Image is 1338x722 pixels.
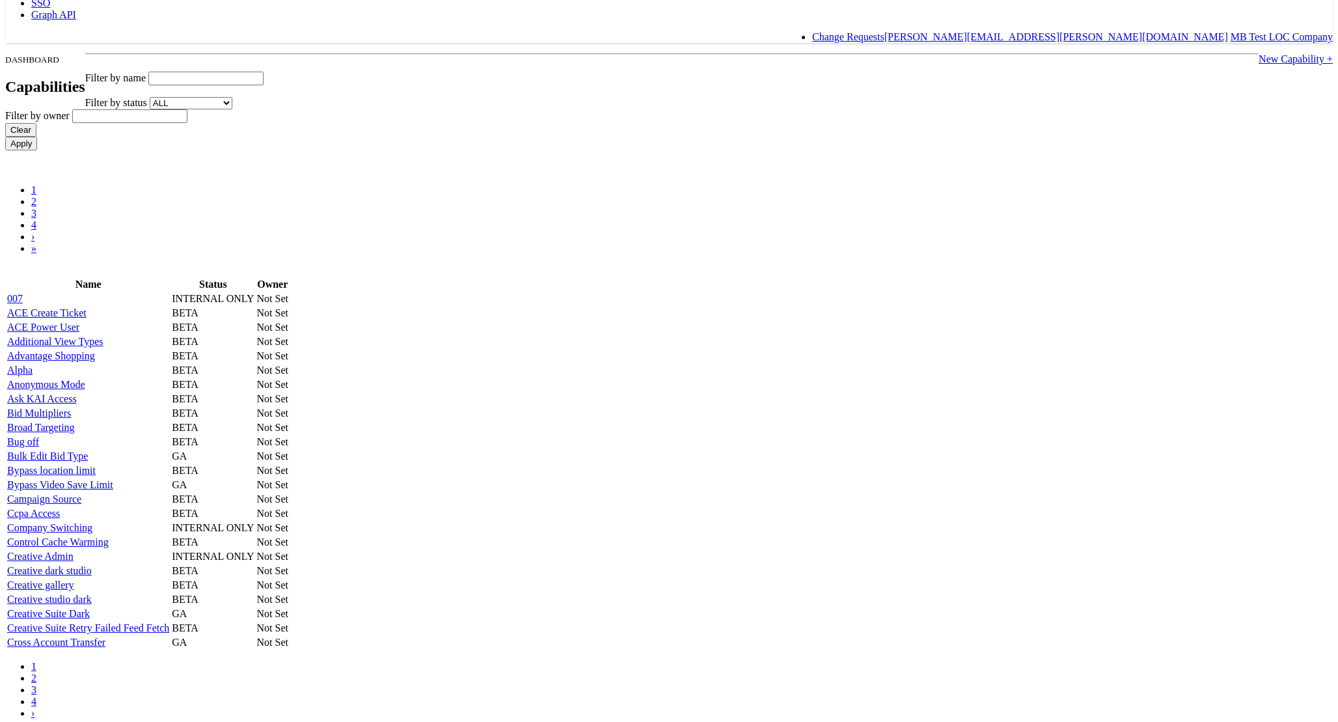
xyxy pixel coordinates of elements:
span: BETA [172,365,198,376]
a: MB Test LOC Company [1231,31,1333,42]
span: GA [172,451,187,462]
span: GA [172,608,187,619]
td: Not Set [256,493,289,506]
span: Filter by status [85,97,147,108]
span: BETA [172,422,198,433]
a: 3 [31,208,36,219]
a: Alpha [7,365,33,376]
a: 4 [31,696,36,707]
a: » [31,243,36,254]
span: BETA [172,350,198,361]
span: Filter by name [85,72,146,83]
small: DASHBOARD [5,55,59,64]
span: BETA [172,579,198,590]
h2: Capabilities [5,78,85,96]
span: BETA [172,336,198,347]
a: Company Switching [7,522,92,533]
a: Graph API [31,9,76,20]
td: Not Set [256,321,289,334]
td: Not Set [256,350,289,363]
td: Not Set [256,521,289,535]
td: Not Set [256,550,289,563]
span: BETA [172,436,198,447]
a: [PERSON_NAME][EMAIL_ADDRESS][PERSON_NAME][DOMAIN_NAME] [884,31,1228,42]
a: Creative Suite Retry Failed Feed Fetch [7,622,169,633]
a: Creative Suite Dark [7,608,90,619]
a: Creative studio dark [7,594,92,605]
a: Bypass location limit [7,465,96,476]
a: Bid Multipliers [7,408,71,419]
td: Not Set [256,464,289,477]
td: Not Set [256,292,289,305]
span: BETA [172,508,198,519]
span: BETA [172,622,198,633]
a: Advantage Shopping [7,350,95,361]
a: Cross Account Transfer [7,637,105,648]
td: Not Set [256,579,289,592]
span: GA [172,479,187,490]
a: Broad Targeting [7,422,75,433]
span: BETA [172,493,198,505]
input: Apply [5,137,37,150]
td: Not Set [256,593,289,606]
td: Not Set [256,393,289,406]
a: ACE Create Ticket [7,307,87,318]
a: › [31,231,34,242]
td: Not Set [256,421,289,434]
a: 1 [31,184,36,195]
td: Not Set [256,450,289,463]
td: Not Set [256,479,289,492]
a: 4 [31,219,36,230]
span: BETA [172,322,198,333]
span: BETA [172,465,198,476]
a: 3 [31,684,36,695]
span: BETA [172,408,198,419]
th: Owner [256,278,289,291]
td: Not Set [256,507,289,520]
a: 1 [31,661,36,672]
td: Not Set [256,335,289,348]
a: Control Cache Warming [7,536,109,548]
span: INTERNAL ONLY [172,293,254,304]
a: Bug off [7,436,39,447]
a: ACE Power User [7,322,79,333]
a: 2 [31,673,36,684]
span: GA [172,637,187,648]
a: Campaign Source [7,493,81,505]
a: Anonymous Mode [7,379,85,390]
span: Filter by owner [5,110,70,121]
td: Not Set [256,607,289,620]
th: Name [7,278,170,291]
span: BETA [172,307,198,318]
td: Not Set [256,636,289,649]
input: Clear [5,123,36,137]
a: Creative dark studio [7,565,92,576]
a: Creative gallery [7,579,74,590]
span: INTERNAL ONLY [172,551,254,562]
a: › [31,708,34,719]
a: New Capability + [1259,53,1333,64]
span: BETA [172,565,198,576]
td: Not Set [256,364,289,377]
a: Bulk Edit Bid Type [7,451,88,462]
td: Not Set [256,307,289,320]
span: INTERNAL ONLY [172,522,254,533]
span: BETA [172,594,198,605]
span: BETA [172,393,198,404]
a: Additional View Types [7,336,103,347]
span: BETA [172,536,198,548]
td: Not Set [256,564,289,577]
th: Status [171,278,254,291]
a: Ask KAI Access [7,393,77,404]
a: 007 [7,293,23,304]
a: Bypass Video Save Limit [7,479,113,490]
a: Creative Admin [7,551,74,562]
a: Change Requests [812,31,884,42]
td: Not Set [256,536,289,549]
a: 2 [31,196,36,207]
td: Not Set [256,378,289,391]
td: Not Set [256,622,289,635]
td: Not Set [256,436,289,449]
span: BETA [172,379,198,390]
